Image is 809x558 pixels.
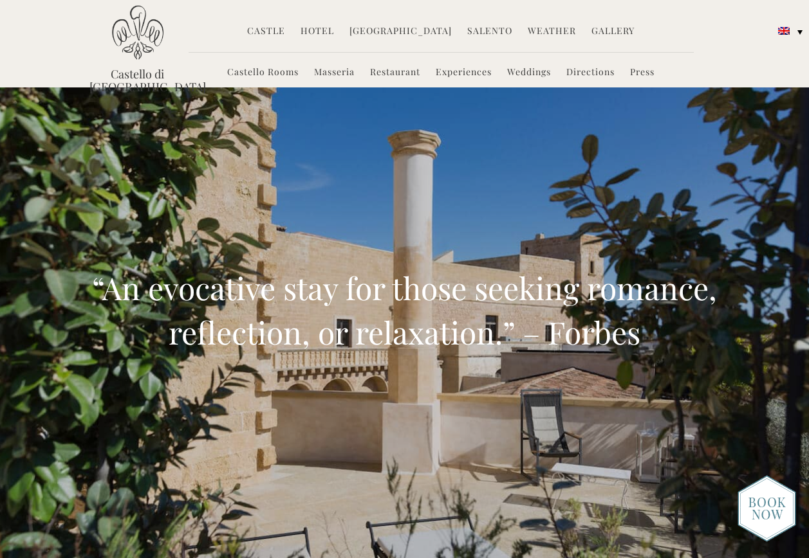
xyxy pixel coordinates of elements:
[738,475,796,542] img: new-booknow.png
[301,24,334,39] a: Hotel
[630,66,655,80] a: Press
[89,67,186,93] a: Castello di [GEOGRAPHIC_DATA]
[314,66,355,80] a: Masseria
[528,24,576,39] a: Weather
[349,24,452,39] a: [GEOGRAPHIC_DATA]
[467,24,512,39] a: Salento
[112,5,163,60] img: Castello di Ugento
[370,66,420,80] a: Restaurant
[566,66,615,80] a: Directions
[436,66,492,80] a: Experiences
[92,267,717,353] span: “An evocative stay for those seeking romance, reflection, or relaxation.” – Forbes
[507,66,551,80] a: Weddings
[247,24,285,39] a: Castle
[227,66,299,80] a: Castello Rooms
[778,27,790,35] img: English
[591,24,635,39] a: Gallery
